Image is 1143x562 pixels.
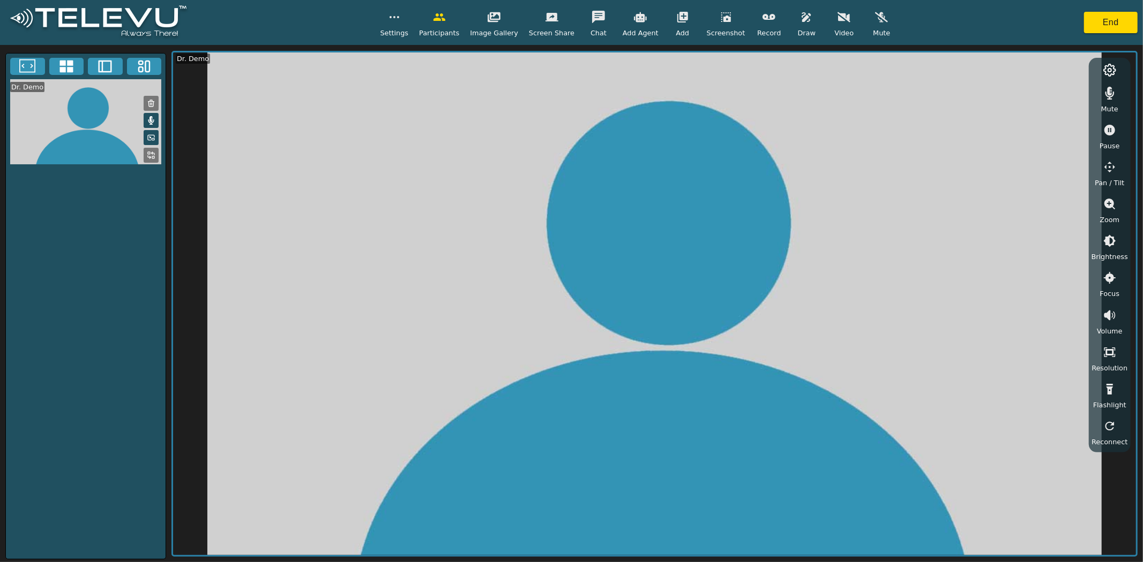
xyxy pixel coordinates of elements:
[144,96,159,111] button: Remove Feed
[623,28,659,38] span: Add Agent
[834,28,854,38] span: Video
[144,130,159,145] button: Picture in Picture
[144,113,159,128] button: Mute
[1095,178,1124,188] span: Pan / Tilt
[1093,400,1126,410] span: Flashlight
[1100,141,1120,151] span: Pause
[1092,363,1127,373] span: Resolution
[1100,215,1119,225] span: Zoom
[88,58,123,75] button: Two Window Medium
[1097,326,1123,336] span: Volume
[707,28,745,38] span: Screenshot
[144,148,159,163] button: Replace Feed
[176,54,210,64] div: Dr. Demo
[1100,288,1120,299] span: Focus
[873,28,890,38] span: Mute
[10,82,44,92] div: Dr. Demo
[49,58,84,75] button: 4x4
[127,58,162,75] button: Three Window Medium
[10,58,45,75] button: Fullscreen
[529,28,574,38] span: Screen Share
[5,3,191,43] img: logoWhite.png
[757,28,781,38] span: Record
[380,28,409,38] span: Settings
[1092,437,1127,447] span: Reconnect
[1092,252,1128,262] span: Brightness
[1101,104,1118,114] span: Mute
[470,28,518,38] span: Image Gallery
[591,28,607,38] span: Chat
[676,28,689,38] span: Add
[798,28,816,38] span: Draw
[1084,12,1138,33] button: End
[419,28,459,38] span: Participants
